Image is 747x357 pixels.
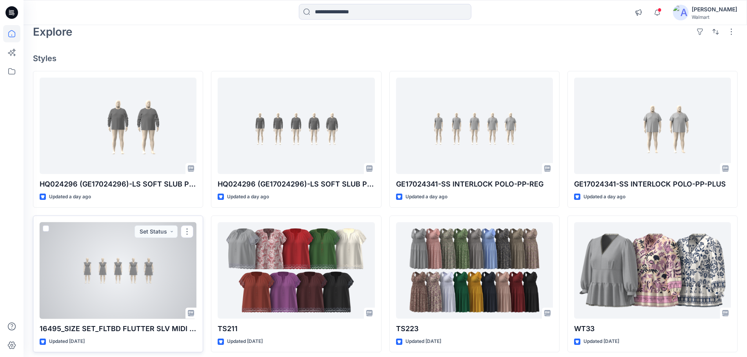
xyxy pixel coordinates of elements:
[405,337,441,346] p: Updated [DATE]
[49,337,85,346] p: Updated [DATE]
[227,193,269,201] p: Updated a day ago
[574,78,731,174] a: GE17024341-SS INTERLOCK POLO-PP-PLUS
[574,179,731,190] p: GE17024341-SS INTERLOCK POLO-PP-PLUS
[583,193,625,201] p: Updated a day ago
[396,222,553,319] a: TS223
[40,78,196,174] a: HQ024296 (GE17024296)-LS SOFT SLUB POCKET CREW-PLUS
[396,323,553,334] p: TS223
[218,323,374,334] p: TS211
[574,323,731,334] p: WT33
[218,179,374,190] p: HQ024296 (GE17024296)-LS SOFT SLUB POCKET CREW-REG
[40,179,196,190] p: HQ024296 (GE17024296)-LS SOFT SLUB POCKET CREW-PLUS
[583,337,619,346] p: Updated [DATE]
[574,222,731,319] a: WT33
[40,323,196,334] p: 16495_SIZE SET_FLTBD FLUTTER SLV MIDI DRESS
[673,5,689,20] img: avatar
[396,78,553,174] a: GE17024341-SS INTERLOCK POLO-PP-REG
[227,337,263,346] p: Updated [DATE]
[33,25,73,38] h2: Explore
[218,78,374,174] a: HQ024296 (GE17024296)-LS SOFT SLUB POCKET CREW-REG
[33,54,738,63] h4: Styles
[218,222,374,319] a: TS211
[40,222,196,319] a: 16495_SIZE SET_FLTBD FLUTTER SLV MIDI DRESS
[49,193,91,201] p: Updated a day ago
[692,5,737,14] div: [PERSON_NAME]
[405,193,447,201] p: Updated a day ago
[692,14,737,20] div: Walmart
[396,179,553,190] p: GE17024341-SS INTERLOCK POLO-PP-REG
